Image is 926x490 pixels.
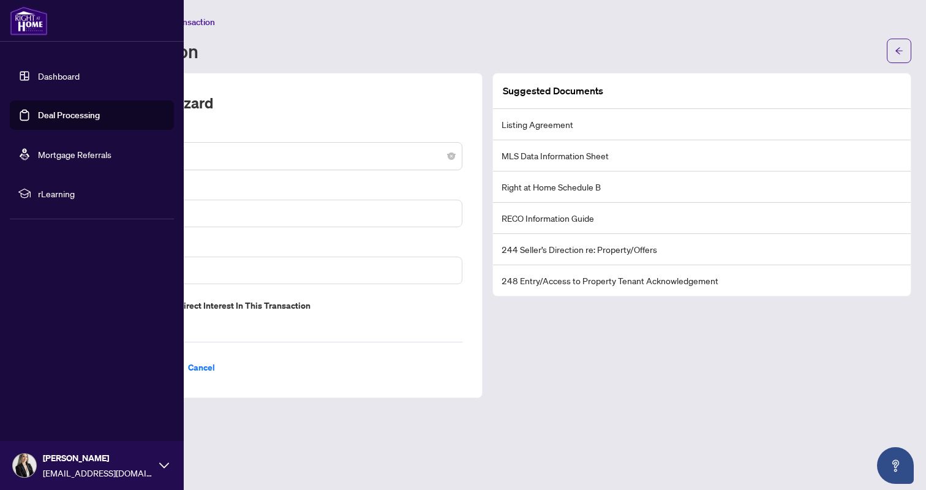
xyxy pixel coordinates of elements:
[493,234,911,265] li: 244 Seller’s Direction re: Property/Offers
[448,153,455,160] span: close-circle
[84,299,462,312] label: Do you have direct or indirect interest in this transaction
[895,47,903,55] span: arrow-left
[43,466,153,480] span: [EMAIL_ADDRESS][DOMAIN_NAME]
[493,203,911,234] li: RECO Information Guide
[84,127,462,141] label: Transaction Type
[178,357,225,378] button: Cancel
[38,110,100,121] a: Deal Processing
[43,451,153,465] span: [PERSON_NAME]
[877,447,914,484] button: Open asap
[152,17,215,28] span: Add Transaction
[188,358,215,377] span: Cancel
[493,140,911,171] li: MLS Data Information Sheet
[84,242,462,255] label: Property Address
[503,83,603,99] article: Suggested Documents
[10,6,48,36] img: logo
[84,185,462,198] label: MLS ID
[91,145,455,168] span: Listing - Lease
[38,149,111,160] a: Mortgage Referrals
[493,109,911,140] li: Listing Agreement
[13,454,36,477] img: Profile Icon
[38,187,165,200] span: rLearning
[38,70,80,81] a: Dashboard
[493,171,911,203] li: Right at Home Schedule B
[493,265,911,296] li: 248 Entry/Access to Property Tenant Acknowledgement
